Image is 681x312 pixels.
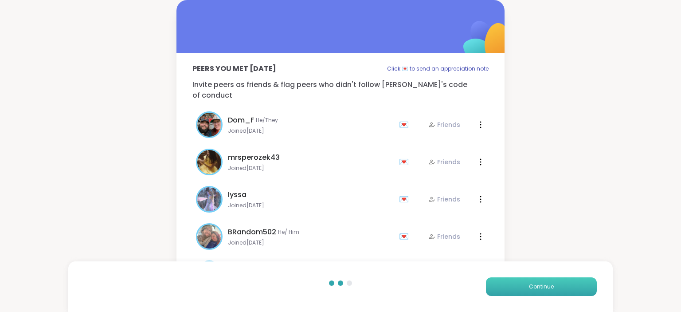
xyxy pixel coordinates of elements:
[428,158,460,166] div: Friends
[197,187,221,211] img: lyssa
[228,165,394,172] span: Joined [DATE]
[529,283,554,291] span: Continue
[192,63,276,74] p: Peers you met [DATE]
[399,229,412,244] div: 💌
[228,202,394,209] span: Joined [DATE]
[228,115,254,126] span: Dom_F
[399,118,412,132] div: 💌
[228,227,276,237] span: BRandom502
[197,113,221,137] img: Dom_F
[428,195,460,204] div: Friends
[399,155,412,169] div: 💌
[256,117,278,124] span: He/They
[428,232,460,241] div: Friends
[387,63,489,74] p: Click 💌 to send an appreciation note
[399,192,412,206] div: 💌
[192,79,489,101] p: Invite peers as friends & flag peers who didn't follow [PERSON_NAME]'s code of conduct
[228,190,247,200] span: lyssa
[197,150,221,174] img: mrsperozek43
[228,127,394,134] span: Joined [DATE]
[228,152,280,163] span: mrsperozek43
[486,277,597,296] button: Continue
[197,225,221,249] img: BRandom502
[278,229,299,236] span: He/ Him
[428,120,460,129] div: Friends
[228,239,394,246] span: Joined [DATE]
